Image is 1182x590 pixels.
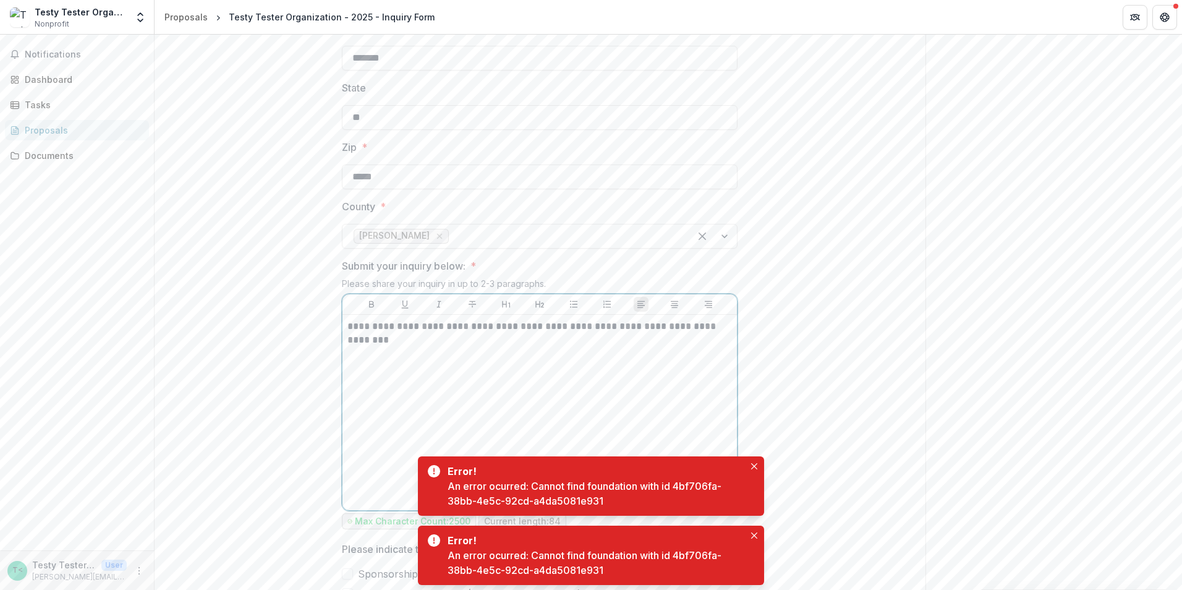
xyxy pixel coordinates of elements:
button: Open entity switcher [132,5,149,30]
div: Testy Tester Organization - 2025 - Inquiry Form [229,11,435,24]
a: Documents [5,145,149,166]
button: Notifications [5,45,149,64]
div: Error! [448,533,739,548]
div: Remove Ramsey [433,230,446,242]
button: Align Right [701,297,716,312]
div: Dashboard [25,73,139,86]
button: Strike [465,297,480,312]
div: Testy Tester Organization [35,6,127,19]
div: Documents [25,149,139,162]
p: Submit your inquiry below: [342,259,466,273]
button: Heading 1 [499,297,514,312]
p: Max Character Count: 2500 [355,516,470,527]
button: Italicize [432,297,446,312]
div: Please share your inquiry in up to 2-3 paragraphs. [342,278,738,294]
button: Bullet List [566,297,581,312]
a: Tasks [5,95,149,115]
span: Nonprofit [35,19,69,30]
span: [PERSON_NAME] [359,231,430,241]
div: An error ocurred: Cannot find foundation with id 4bf706fa-38bb-4e5c-92cd-a4da5081e931 [448,548,744,578]
div: Clear selected options [692,226,712,246]
button: Partners [1123,5,1147,30]
img: Testy Tester Organization [10,7,30,27]
span: Notifications [25,49,144,60]
div: Proposals [164,11,208,24]
a: Proposals [5,120,149,140]
button: Ordered List [600,297,614,312]
p: County [342,199,375,214]
span: Sponsorships [358,566,423,581]
button: More [132,563,147,578]
button: Heading 2 [532,297,547,312]
button: Underline [398,297,412,312]
button: Close [747,528,762,543]
a: Dashboard [5,69,149,90]
p: User [101,560,127,571]
button: Align Left [634,297,648,312]
button: Bold [364,297,379,312]
p: Current length: 84 [484,516,561,527]
a: Proposals [159,8,213,26]
nav: breadcrumb [159,8,440,26]
button: Close [747,459,762,474]
div: Testy Tester <annessa.hicks12@gmail.com> <annessa.hicks12@gmail.com> [12,566,23,575]
div: Error! [448,464,739,479]
button: Get Help [1152,5,1177,30]
p: State [342,80,366,95]
div: An error ocurred: Cannot find foundation with id 4bf706fa-38bb-4e5c-92cd-a4da5081e931 [448,479,744,508]
button: Align Center [667,297,682,312]
p: Testy Tester <[PERSON_NAME][EMAIL_ADDRESS][DOMAIN_NAME]> <[PERSON_NAME][DOMAIN_NAME][EMAIL_ADDRES... [32,558,96,571]
div: Proposals [25,124,139,137]
div: Tasks [25,98,139,111]
p: Please indicate the giving programs you are inquiring about. [342,542,621,557]
p: [PERSON_NAME][EMAIL_ADDRESS][DOMAIN_NAME] [32,571,127,583]
p: Zip [342,140,357,155]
